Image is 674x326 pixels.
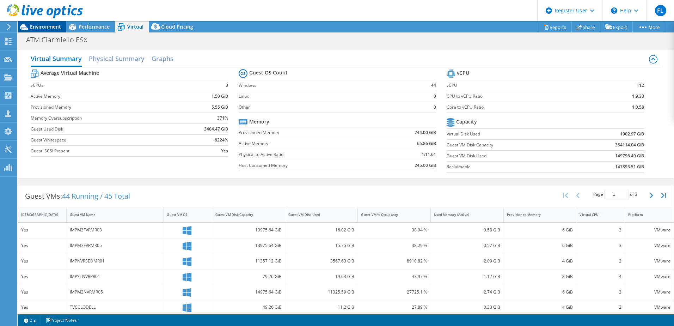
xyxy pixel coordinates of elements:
b: 0 [434,104,436,111]
div: [DEMOGRAPHIC_DATA] [21,212,55,217]
div: 13975.64 GiB [215,242,282,249]
div: 19.63 GiB [288,273,355,280]
label: Linux [239,93,418,100]
div: 43.97 % [361,273,427,280]
label: Provisioned Memory [239,129,379,136]
b: Memory [249,118,269,125]
span: Cloud Pricing [161,23,193,30]
div: VMware [628,303,670,311]
span: Environment [30,23,61,30]
label: vCPUs [31,82,177,89]
b: Average Virtual Machine [41,70,99,77]
div: 3 [580,226,621,234]
div: Yes [21,303,63,311]
div: 38.29 % [361,242,427,249]
div: IMPM3NVRMR05 [70,288,160,296]
div: VMware [628,257,670,265]
div: Guest VM % Occupancy [361,212,419,217]
span: 3 [635,191,637,197]
label: Active Memory [239,140,379,147]
div: Guest VM Disk Capacity [215,212,273,217]
b: 65.86 GiB [417,140,436,147]
b: 244.00 GiB [415,129,436,136]
div: IMPM3FVRMR05 [70,242,160,249]
label: Physical to Active Ratio [239,151,379,158]
div: 15.75 GiB [288,242,355,249]
b: 354114.04 GiB [615,141,644,149]
div: 6 GiB [507,242,573,249]
b: 1.50 GiB [212,93,228,100]
div: 1.12 GiB [434,273,500,280]
b: 149796.49 GiB [615,152,644,159]
h2: Virtual Summary [31,52,82,67]
h2: Physical Summary [89,52,145,66]
div: 8910.82 % [361,257,427,265]
div: 2 [580,257,621,265]
b: 3404.47 GiB [204,126,228,133]
div: 3 [580,242,621,249]
a: Share [571,22,600,32]
label: Guest iSCSI Present [31,147,177,155]
span: Performance [79,23,110,30]
div: Platform [628,212,662,217]
b: vCPU [457,70,469,77]
b: 5.55 GiB [212,104,228,111]
label: Virtual Disk Used [447,131,570,138]
div: 11357.12 GiB [215,257,282,265]
div: VMware [628,226,670,234]
div: 3 [580,288,621,296]
div: Used Memory (Active) [434,212,492,217]
b: -8224% [213,137,228,144]
label: Guest VM Disk Capacity [447,141,570,149]
div: IMPNVRSEDMR01 [70,257,160,265]
div: Guest VM Name [70,212,152,217]
div: Guest VMs: [18,185,137,207]
div: Guest VM Disk Used [288,212,346,217]
b: 1:0.58 [632,104,644,111]
label: Reclaimable [447,163,570,170]
h1: ATM.Ciarmiello.ESX [23,36,98,44]
div: 6 GiB [507,226,573,234]
div: 2.09 GiB [434,257,500,265]
div: VMware [628,288,670,296]
label: Windows [239,82,418,89]
a: Reports [538,22,572,32]
b: 44 [431,82,436,89]
label: Guest VM Disk Used [447,152,570,159]
h2: Graphs [152,52,173,66]
div: 3567.63 GiB [288,257,355,265]
div: 0.58 GiB [434,226,500,234]
div: 14975.64 GiB [215,288,282,296]
a: 2 [19,316,41,325]
div: Yes [21,273,63,280]
div: 4 GiB [507,257,573,265]
label: Memory Oversubscription [31,115,177,122]
a: Export [600,22,633,32]
div: 38.94 % [361,226,427,234]
div: 27.89 % [361,303,427,311]
b: 1:11.61 [422,151,436,158]
label: vCPU [447,82,599,89]
div: IMPSTNVRPR01 [70,273,160,280]
b: Guest OS Count [249,69,288,76]
div: VMware [628,242,670,249]
label: Guest Whitespace [31,137,177,144]
div: VMware [628,273,670,280]
div: Guest VM OS [167,212,200,217]
b: 112 [637,82,644,89]
b: 371% [217,115,228,122]
div: 16.02 GiB [288,226,355,234]
div: Yes [21,257,63,265]
a: More [632,22,665,32]
div: Yes [21,242,63,249]
div: 49.26 GiB [215,303,282,311]
div: Provisioned Memory [507,212,565,217]
span: Virtual [127,23,143,30]
b: 1902.97 GiB [620,131,644,138]
div: 0.33 GiB [434,303,500,311]
div: 11.2 GiB [288,303,355,311]
label: Core to vCPU Ratio [447,104,599,111]
div: TVCCLODELL [70,303,160,311]
div: Virtual CPU [580,212,613,217]
div: 13975.64 GiB [215,226,282,234]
